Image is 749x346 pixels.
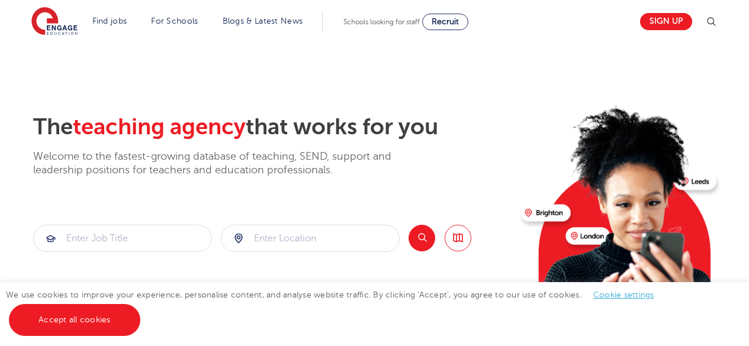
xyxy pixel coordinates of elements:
button: Search [409,225,435,251]
div: Submit [221,225,400,252]
a: Sign up [640,13,692,30]
p: Welcome to the fastest-growing database of teaching, SEND, support and leadership positions for t... [33,150,424,177]
img: Engage Education [31,7,78,37]
input: Submit [34,225,211,251]
a: Cookie settings [593,290,654,299]
span: We use cookies to improve your experience, personalise content, and analyse website traffic. By c... [6,290,666,324]
span: teaching agency [73,114,246,140]
span: Recruit [432,17,459,26]
a: Blogs & Latest News [223,17,303,25]
a: Find jobs [92,17,127,25]
h2: The that works for you [33,114,511,141]
a: Accept all cookies [9,304,140,336]
input: Submit [221,225,399,251]
span: Schools looking for staff [343,18,420,26]
a: Recruit [422,14,468,30]
a: For Schools [151,17,198,25]
div: Submit [33,225,212,252]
